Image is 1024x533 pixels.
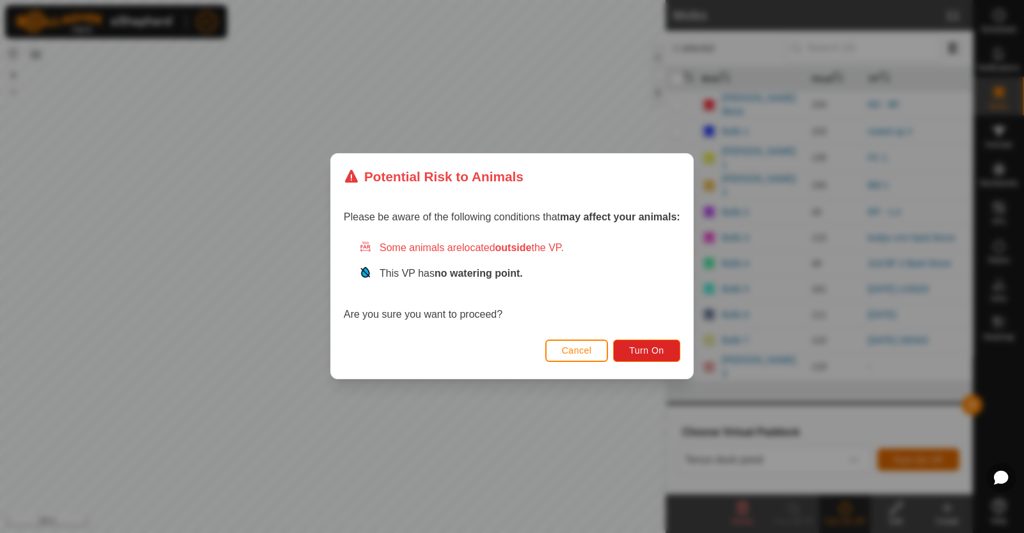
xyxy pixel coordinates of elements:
[359,241,680,256] div: Some animals are
[344,167,524,186] div: Potential Risk to Animals
[560,212,680,223] strong: may affect your animals:
[562,346,592,356] span: Cancel
[344,241,680,323] div: Are you sure you want to proceed?
[462,243,564,254] span: located the VP.
[630,346,664,356] span: Turn On
[495,243,532,254] strong: outside
[545,340,609,362] button: Cancel
[380,268,523,279] span: This VP has
[614,340,680,362] button: Turn On
[435,268,523,279] strong: no watering point.
[344,212,680,223] span: Please be aware of the following conditions that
